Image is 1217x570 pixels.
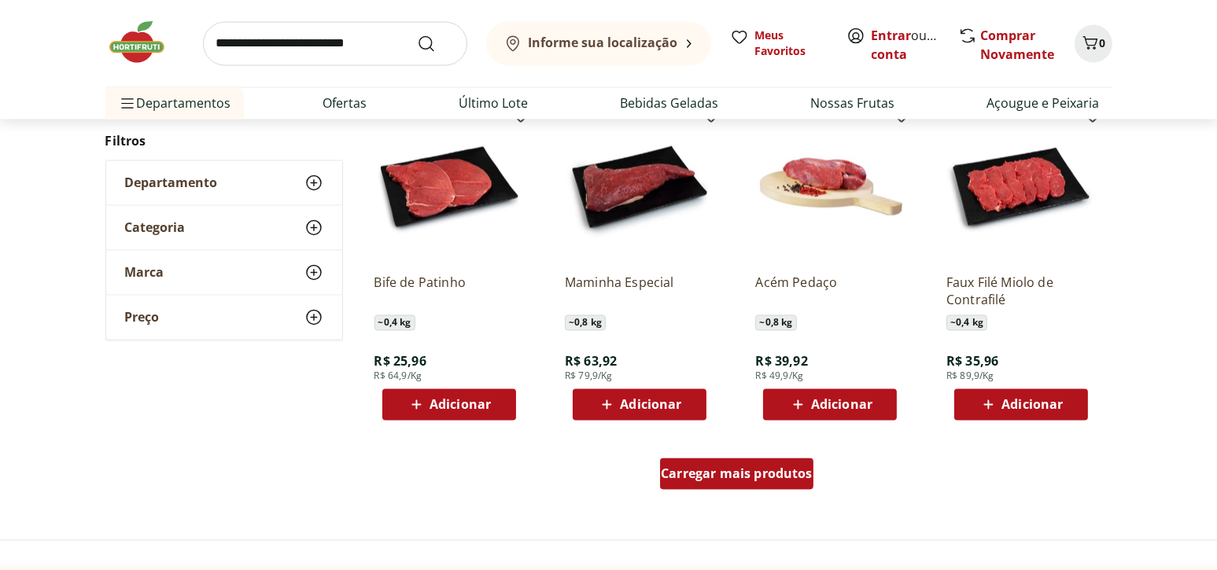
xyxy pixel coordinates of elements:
[981,28,1055,64] a: Comprar Novamente
[946,274,1096,309] a: Faux Filé Miolo de Contrafilé
[565,315,606,331] span: ~ 0,8 kg
[946,353,998,370] span: R$ 35,96
[125,310,160,325] span: Preço
[946,112,1096,262] img: Faux Filé Miolo de Contrafilé
[323,94,367,113] a: Ofertas
[660,458,813,496] a: Carregar mais produtos
[374,274,524,309] a: Bife de Patinho
[417,35,455,53] button: Submit Search
[118,85,137,123] button: Menu
[987,94,1100,113] a: Açougue e Peixaria
[125,265,164,281] span: Marca
[125,220,186,236] span: Categoria
[459,94,529,113] a: Último Lote
[763,389,897,421] button: Adicionar
[755,353,807,370] span: R$ 39,92
[105,19,184,66] img: Hortifruti
[755,112,905,262] img: Acém Pedaço
[374,315,415,331] span: ~ 0,4 kg
[565,370,613,383] span: R$ 79,9/Kg
[954,389,1088,421] button: Adicionar
[430,399,491,411] span: Adicionar
[1001,399,1063,411] span: Adicionar
[565,353,617,370] span: R$ 63,92
[755,28,828,60] span: Meus Favoritos
[486,22,711,66] button: Informe sua localização
[946,370,994,383] span: R$ 89,9/Kg
[755,370,803,383] span: R$ 49,9/Kg
[872,27,942,64] span: ou
[106,161,342,205] button: Departamento
[203,22,467,66] input: search
[661,468,813,480] span: Carregar mais produtos
[811,94,895,113] a: Nossas Frutas
[621,94,719,113] a: Bebidas Geladas
[565,274,714,309] a: Maminha Especial
[382,389,516,421] button: Adicionar
[374,370,422,383] span: R$ 64,9/Kg
[1075,25,1112,63] button: Carrinho
[118,85,231,123] span: Departamentos
[755,274,905,309] a: Acém Pedaço
[105,126,343,157] h2: Filtros
[529,35,678,52] b: Informe sua localização
[565,112,714,262] img: Maminha Especial
[125,175,218,191] span: Departamento
[730,28,828,60] a: Meus Favoritos
[374,353,426,370] span: R$ 25,96
[620,399,681,411] span: Adicionar
[573,389,706,421] button: Adicionar
[106,206,342,250] button: Categoria
[755,315,796,331] span: ~ 0,8 kg
[374,112,524,262] img: Bife de Patinho
[811,399,872,411] span: Adicionar
[106,251,342,295] button: Marca
[946,315,987,331] span: ~ 0,4 kg
[106,296,342,340] button: Preço
[1100,36,1106,51] span: 0
[872,28,958,64] a: Criar conta
[872,28,912,45] a: Entrar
